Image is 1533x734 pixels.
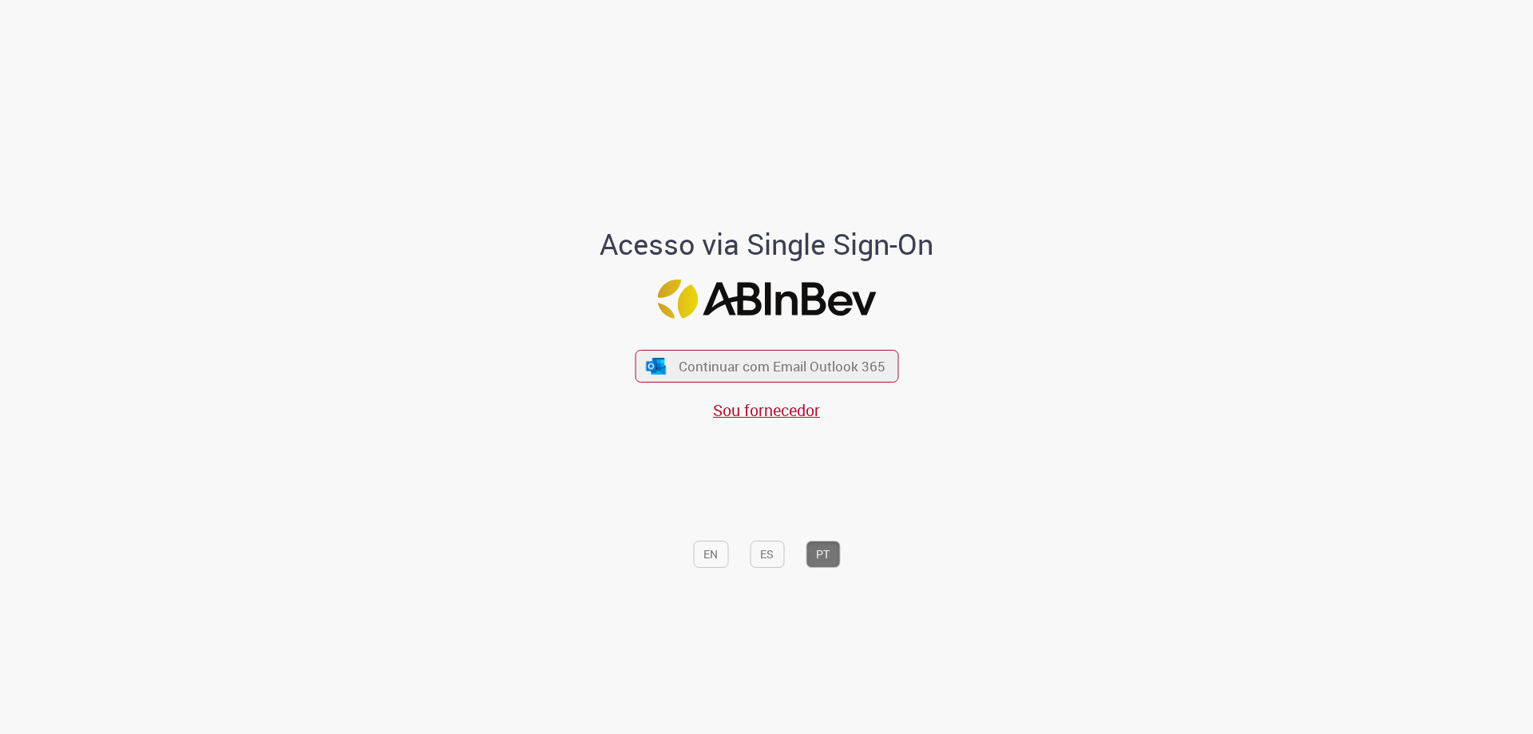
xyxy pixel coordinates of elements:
button: PT [806,541,840,568]
button: ícone Azure/Microsoft 360 Continuar com Email Outlook 365 [635,350,898,383]
h1: Acesso via Single Sign-On [545,228,988,260]
span: Continuar com Email Outlook 365 [679,357,885,375]
img: Logo ABInBev [657,280,876,319]
img: ícone Azure/Microsoft 360 [645,358,667,375]
button: EN [693,541,728,568]
button: ES [750,541,784,568]
a: Sou fornecedor [713,399,820,421]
